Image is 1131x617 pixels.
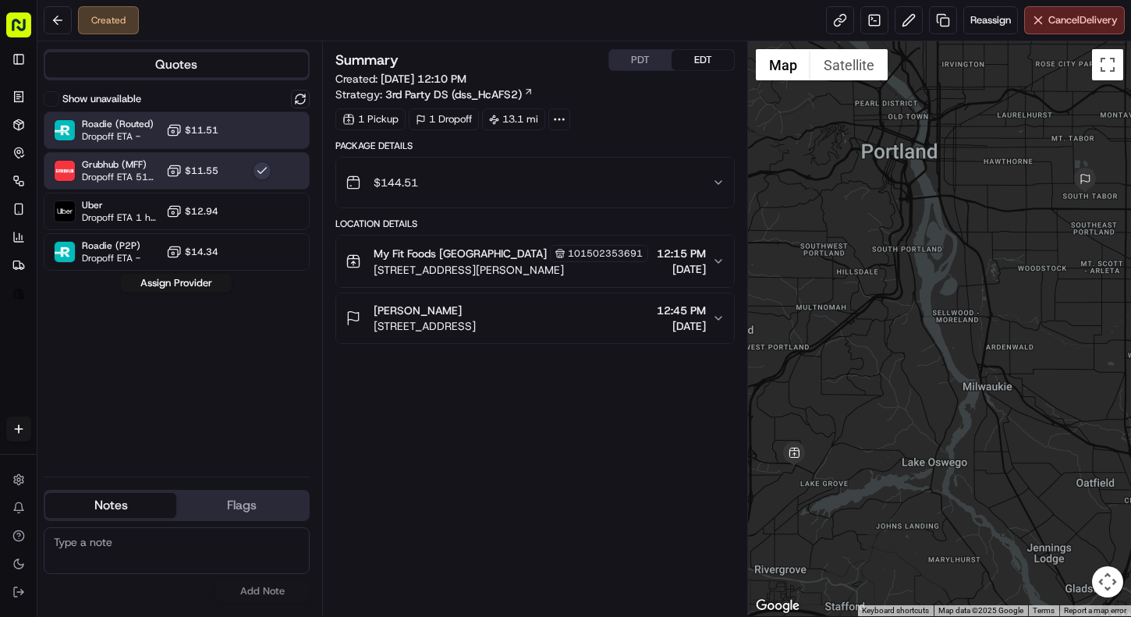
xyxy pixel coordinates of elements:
[657,261,706,277] span: [DATE]
[31,285,44,297] img: 1736555255976-a54dd68f-1ca7-489b-9aae-adbdc363a1c4
[70,149,256,165] div: Start new chat
[45,493,176,518] button: Notes
[336,293,735,343] button: [PERSON_NAME][STREET_ADDRESS]12:45 PM[DATE]
[166,122,218,138] button: $11.51
[336,236,735,287] button: My Fit Foods [GEOGRAPHIC_DATA]101502353691[STREET_ADDRESS][PERSON_NAME]12:15 PM[DATE]
[1033,606,1055,615] a: Terms (opens in new tab)
[166,163,218,179] button: $11.55
[385,87,534,102] a: 3rd Party DS (dss_HcAFS2)
[672,50,734,70] button: EDT
[9,342,126,371] a: 📗Knowledge Base
[374,175,418,190] span: $144.51
[657,246,706,261] span: 12:15 PM
[82,171,160,183] span: Dropoff ETA 51 minutes
[178,242,210,254] span: [DATE]
[657,318,706,334] span: [DATE]
[82,158,160,171] span: Grubhub (MFF)
[82,239,140,252] span: Roadie (P2P)
[16,227,41,257] img: Wisdom Oko
[185,165,218,177] span: $11.55
[185,246,218,258] span: $14.34
[62,92,141,106] label: Show unavailable
[126,342,257,371] a: 💻API Documentation
[657,303,706,318] span: 12:45 PM
[335,71,466,87] span: Created:
[335,87,534,102] div: Strategy:
[132,350,144,363] div: 💻
[55,161,75,181] img: Grubhub (MFF)
[16,350,28,363] div: 📗
[752,596,803,616] a: Open this area in Google Maps (opens a new window)
[16,16,47,47] img: Nash
[147,349,250,364] span: API Documentation
[82,211,160,224] span: Dropoff ETA 1 hour
[82,130,154,143] span: Dropoff ETA -
[110,386,189,399] a: Powered byPylon
[48,284,166,296] span: Wisdom [PERSON_NAME]
[963,6,1018,34] button: Reassign
[121,274,232,293] button: Assign Provider
[1092,566,1123,597] button: Map camera controls
[31,243,44,255] img: 1736555255976-a54dd68f-1ca7-489b-9aae-adbdc363a1c4
[16,62,284,87] p: Welcome 👋
[155,387,189,399] span: Pylon
[265,154,284,172] button: Start new chat
[16,203,105,215] div: Past conversations
[242,200,284,218] button: See all
[938,606,1023,615] span: Map data ©2025 Google
[185,205,218,218] span: $12.94
[385,87,522,102] span: 3rd Party DS (dss_HcAFS2)
[12,287,25,300] img: Shopify logo
[1048,13,1118,27] span: Cancel Delivery
[55,242,75,262] img: Roadie (P2P)
[178,284,210,296] span: [DATE]
[82,118,154,130] span: Roadie (Routed)
[33,149,61,177] img: 8571987876998_91fb9ceb93ad5c398215_72.jpg
[185,124,218,137] span: $11.51
[1024,6,1125,34] button: CancelDelivery
[381,72,466,86] span: [DATE] 12:10 PM
[374,303,462,318] span: [PERSON_NAME]
[374,246,547,261] span: My Fit Foods [GEOGRAPHIC_DATA]
[374,318,476,334] span: [STREET_ADDRESS]
[70,165,214,177] div: We're available if you need us!
[16,149,44,177] img: 1736555255976-a54dd68f-1ca7-489b-9aae-adbdc363a1c4
[335,53,399,67] h3: Summary
[752,596,803,616] img: Google
[609,50,672,70] button: PDT
[166,244,218,260] button: $14.34
[482,108,545,130] div: 13.1 mi
[1092,49,1123,80] button: Toggle fullscreen view
[16,269,41,300] img: Wisdom Oko
[166,204,218,219] button: $12.94
[176,493,307,518] button: Flags
[568,247,643,260] span: 101502353691
[82,199,160,211] span: Uber
[169,242,175,254] span: •
[336,158,735,207] button: $144.51
[335,140,736,152] div: Package Details
[169,284,175,296] span: •
[810,49,888,80] button: Show satellite imagery
[862,605,929,616] button: Keyboard shortcuts
[335,108,406,130] div: 1 Pickup
[756,49,810,80] button: Show street map
[335,218,736,230] div: Location Details
[41,101,281,117] input: Got a question? Start typing here...
[48,242,166,254] span: Wisdom [PERSON_NAME]
[409,108,479,130] div: 1 Dropoff
[55,120,75,140] img: Roadie (Routed)
[55,201,75,222] img: Uber
[970,13,1011,27] span: Reassign
[374,262,648,278] span: [STREET_ADDRESS][PERSON_NAME]
[45,52,308,77] button: Quotes
[1064,606,1126,615] a: Report a map error
[31,349,119,364] span: Knowledge Base
[82,252,140,264] span: Dropoff ETA -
